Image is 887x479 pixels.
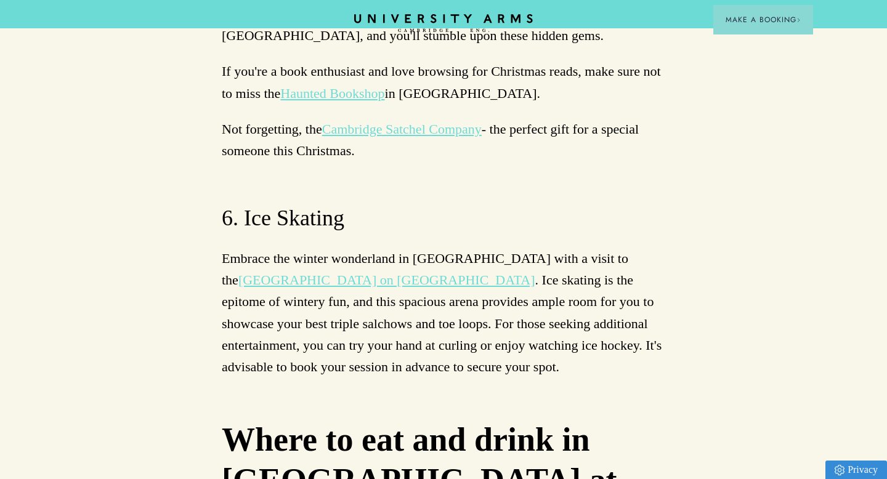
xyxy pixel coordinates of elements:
a: [GEOGRAPHIC_DATA] on [GEOGRAPHIC_DATA] [238,272,535,288]
img: Arrow icon [796,18,801,22]
a: Cambridge Satchel Company [322,121,482,137]
span: Make a Booking [726,14,801,25]
p: Embrace the winter wonderland in [GEOGRAPHIC_DATA] with a visit to the . Ice skating is the epito... [222,248,665,377]
a: Haunted Bookshop [280,86,384,101]
p: Not forgetting, the - the perfect gift for a special someone this Christmas. [222,118,665,161]
button: Make a BookingArrow icon [713,5,813,34]
p: If you're a book enthusiast and love browsing for Christmas reads, make sure not to miss the in [... [222,60,665,103]
h3: 6. Ice Skating [222,204,665,233]
img: Privacy [835,465,844,475]
a: Home [354,14,533,33]
a: Privacy [825,461,887,479]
